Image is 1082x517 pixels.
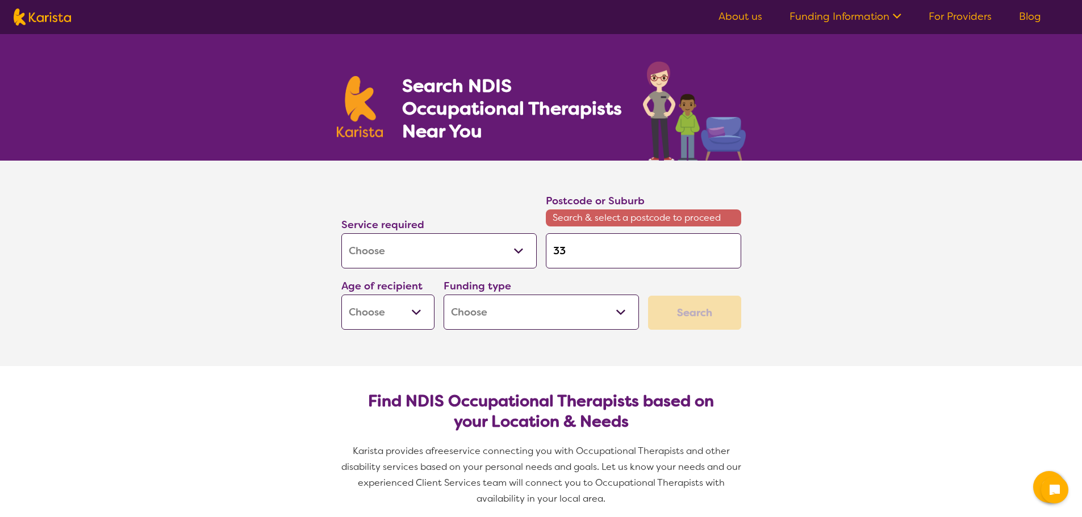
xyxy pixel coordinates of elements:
[341,445,743,505] span: service connecting you with Occupational Therapists and other disability services based on your p...
[1033,471,1065,503] button: Channel Menu
[444,279,511,293] label: Funding type
[546,194,645,208] label: Postcode or Suburb
[341,218,424,232] label: Service required
[789,10,901,23] a: Funding Information
[341,279,423,293] label: Age of recipient
[643,61,746,161] img: occupational-therapy
[431,445,449,457] span: free
[353,445,431,457] span: Karista provides a
[546,209,741,226] span: Search & select a postcode to proceed
[1019,10,1041,23] a: Blog
[14,9,71,26] img: Karista logo
[718,10,762,23] a: About us
[350,391,732,432] h2: Find NDIS Occupational Therapists based on your Location & Needs
[929,10,992,23] a: For Providers
[402,74,623,142] h1: Search NDIS Occupational Therapists Near You
[546,233,741,268] input: Type
[337,76,383,137] img: Karista logo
